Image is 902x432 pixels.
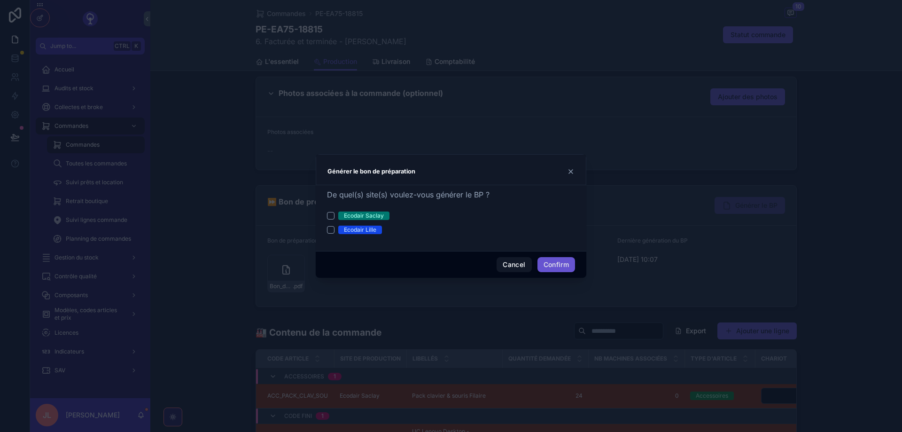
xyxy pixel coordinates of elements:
[344,226,376,234] div: Ecodair Lille
[537,257,575,272] button: Confirm
[327,190,490,199] span: De quel(s) site(s) voulez-vous générer le BP ?
[344,212,384,220] div: Ecodair Saclay
[497,257,531,272] button: Cancel
[327,166,415,177] h3: Générer le bon de préparation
